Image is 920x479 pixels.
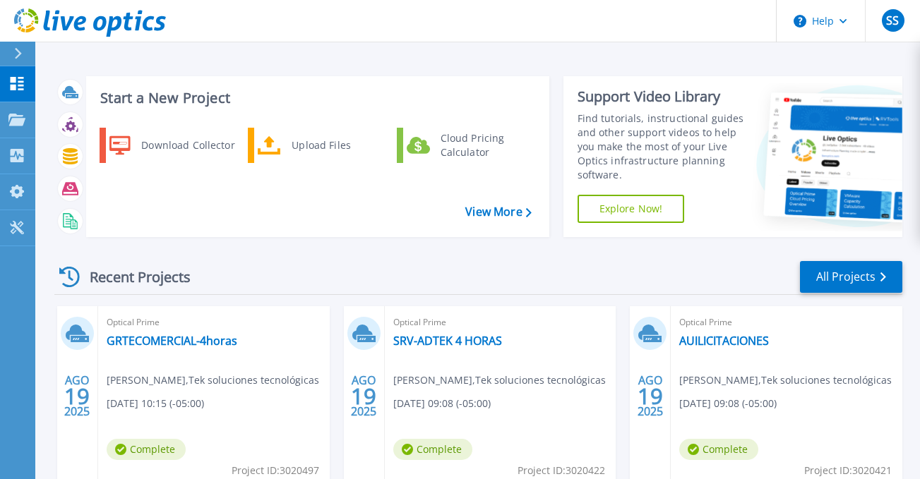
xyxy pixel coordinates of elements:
span: [DATE] 09:08 (-05:00) [679,396,777,411]
span: 19 [638,390,663,402]
span: [PERSON_NAME] , Tek soluciones tecnológicas [393,372,606,388]
span: Project ID: 3020422 [518,463,605,478]
a: Cloud Pricing Calculator [397,128,542,163]
span: [DATE] 09:08 (-05:00) [393,396,491,411]
a: All Projects [800,261,902,293]
h3: Start a New Project [100,90,531,106]
a: AUILICITACIONES [679,334,769,348]
a: GRTECOMERCIAL-4horas [107,334,237,348]
span: Complete [679,439,758,460]
span: 19 [64,390,90,402]
a: View More [465,205,531,219]
span: Complete [107,439,186,460]
span: Project ID: 3020497 [232,463,319,478]
a: Upload Files [248,128,393,163]
span: Optical Prime [107,315,321,330]
span: 19 [351,390,376,402]
span: [PERSON_NAME] , Tek soluciones tecnológicas [679,372,892,388]
a: SRV-ADTEK 4 HORAS [393,334,502,348]
span: [DATE] 10:15 (-05:00) [107,396,204,411]
div: AGO 2025 [637,370,664,422]
div: Find tutorials, instructional guides and other support videos to help you make the most of your L... [578,111,746,182]
div: Cloud Pricing Calculator [434,131,538,159]
a: Explore Now! [578,195,685,223]
div: Support Video Library [578,87,746,106]
span: Optical Prime [679,315,894,330]
span: [PERSON_NAME] , Tek soluciones tecnológicas [107,372,319,388]
a: Download Collector [100,128,244,163]
div: Upload Files [285,131,389,159]
div: Recent Projects [54,260,210,294]
div: AGO 2025 [64,370,90,422]
span: SS [886,15,899,26]
div: Download Collector [134,131,241,159]
div: AGO 2025 [350,370,377,422]
span: Complete [393,439,472,460]
span: Project ID: 3020421 [804,463,892,478]
span: Optical Prime [393,315,608,330]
